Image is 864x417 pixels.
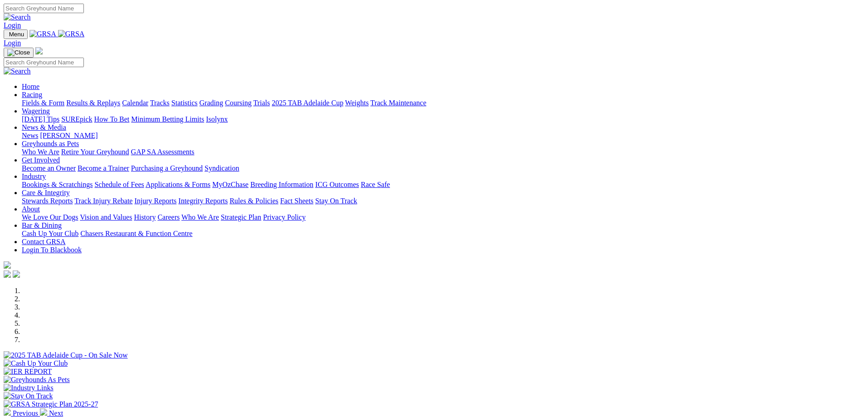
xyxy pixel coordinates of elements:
a: Weights [345,99,369,107]
img: twitter.svg [13,270,20,278]
a: Trials [253,99,270,107]
a: 2025 TAB Adelaide Cup [272,99,343,107]
a: We Love Our Dogs [22,213,78,221]
a: Industry [22,172,46,180]
a: Purchasing a Greyhound [131,164,203,172]
a: News [22,132,38,139]
img: IER REPORT [4,368,52,376]
a: Stay On Track [315,197,357,205]
a: Injury Reports [134,197,176,205]
a: SUREpick [61,115,92,123]
a: Race Safe [361,181,390,188]
div: About [22,213,860,221]
a: Coursing [225,99,252,107]
a: Cash Up Your Club [22,230,78,237]
a: Fact Sheets [280,197,313,205]
a: Fields & Form [22,99,64,107]
div: News & Media [22,132,860,140]
img: GRSA [58,30,85,38]
input: Search [4,4,84,13]
a: Privacy Policy [263,213,306,221]
img: chevron-right-pager-white.svg [40,408,47,416]
div: Racing [22,99,860,107]
a: Track Maintenance [371,99,426,107]
a: Careers [157,213,180,221]
a: How To Bet [94,115,130,123]
button: Toggle navigation [4,29,28,39]
a: Racing [22,91,42,98]
a: [DATE] Tips [22,115,59,123]
a: Grading [200,99,223,107]
a: [PERSON_NAME] [40,132,98,139]
a: Applications & Forms [146,181,210,188]
img: Search [4,67,31,75]
a: Calendar [122,99,148,107]
button: Toggle navigation [4,48,34,58]
a: Retire Your Greyhound [61,148,129,156]
div: Industry [22,181,860,189]
a: Results & Replays [66,99,120,107]
div: Wagering [22,115,860,123]
a: Chasers Restaurant & Function Centre [80,230,192,237]
span: Previous [13,409,38,417]
a: Rules & Policies [229,197,278,205]
a: Get Involved [22,156,60,164]
a: Become an Owner [22,164,76,172]
div: Bar & Dining [22,230,860,238]
a: Who We Are [22,148,59,156]
a: Bar & Dining [22,221,62,229]
a: ICG Outcomes [315,181,359,188]
a: Statistics [171,99,198,107]
a: News & Media [22,123,66,131]
input: Search [4,58,84,67]
img: facebook.svg [4,270,11,278]
a: Contact GRSA [22,238,65,245]
img: Search [4,13,31,21]
a: Next [40,409,63,417]
img: Industry Links [4,384,54,392]
a: GAP SA Assessments [131,148,195,156]
div: Get Involved [22,164,860,172]
a: Integrity Reports [178,197,228,205]
img: 2025 TAB Adelaide Cup - On Sale Now [4,351,128,359]
a: About [22,205,40,213]
a: Login [4,39,21,47]
a: Tracks [150,99,170,107]
a: MyOzChase [212,181,249,188]
a: History [134,213,156,221]
a: Home [22,83,39,90]
a: Who We Are [181,213,219,221]
img: Stay On Track [4,392,53,400]
div: Care & Integrity [22,197,860,205]
img: GRSA Strategic Plan 2025-27 [4,400,98,408]
img: Greyhounds As Pets [4,376,70,384]
div: Greyhounds as Pets [22,148,860,156]
a: Login [4,21,21,29]
a: Minimum Betting Limits [131,115,204,123]
a: Wagering [22,107,50,115]
img: GRSA [29,30,56,38]
a: Previous [4,409,40,417]
a: Breeding Information [250,181,313,188]
img: logo-grsa-white.png [35,47,43,54]
a: Become a Trainer [78,164,129,172]
a: Vision and Values [80,213,132,221]
a: Bookings & Scratchings [22,181,93,188]
a: Track Injury Rebate [74,197,132,205]
span: Menu [9,31,24,38]
a: Greyhounds as Pets [22,140,79,147]
a: Syndication [205,164,239,172]
img: Cash Up Your Club [4,359,68,368]
span: Next [49,409,63,417]
img: logo-grsa-white.png [4,261,11,269]
a: Isolynx [206,115,228,123]
a: Strategic Plan [221,213,261,221]
a: Schedule of Fees [94,181,144,188]
img: chevron-left-pager-white.svg [4,408,11,416]
a: Stewards Reports [22,197,73,205]
a: Care & Integrity [22,189,70,196]
a: Login To Blackbook [22,246,82,254]
img: Close [7,49,30,56]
